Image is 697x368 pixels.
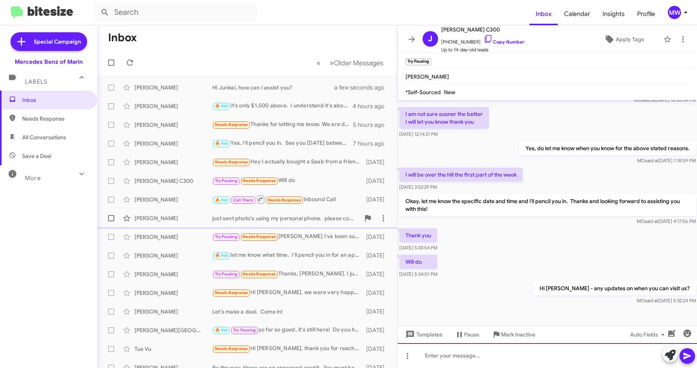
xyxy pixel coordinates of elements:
div: [PERSON_NAME] [135,121,212,129]
div: [PERSON_NAME] [135,84,212,91]
div: it's only $1,500 above. I understand it's above your allotted budget, but in the grand scheme of ... [212,102,353,110]
span: Needs Response [215,159,248,165]
button: Previous [312,55,325,71]
span: » [330,58,334,68]
span: MO [DATE] 5:32:24 PM [636,298,695,303]
div: Will do [212,176,363,185]
p: Hi [PERSON_NAME] - any updates on when you can visit us? [533,281,695,295]
span: Mark Inactive [501,328,535,342]
span: Needs Response [215,290,248,295]
div: [PERSON_NAME] [135,270,212,278]
a: Copy Number [484,39,524,45]
div: [PERSON_NAME] [135,289,212,297]
div: [DATE] [363,233,391,241]
a: Insights [596,3,631,25]
span: said at [644,298,658,303]
span: [DATE] 12:14:21 PM [399,131,438,137]
div: Mercedes Benz of Marin [15,58,83,66]
button: MW [661,6,688,19]
span: « [316,58,321,68]
div: [DATE] [363,270,391,278]
span: Save a Deal [22,152,51,160]
nav: Page navigation example [312,55,388,71]
div: Yes, i'll pencil you in. See you [DATE] between 2:30-3:30. Please ask for Mo. Thanks! [212,139,353,148]
span: [DATE] 3:52:29 PM [399,184,437,190]
p: I am not sure sooner the better I will let you know thank you [399,107,489,129]
span: Auto Fields [630,328,667,342]
span: Needs Response [215,122,248,127]
p: Yes, do let me know when you know for the above stated reasons. [519,141,695,155]
div: [DATE] [363,308,391,315]
span: MO [DATE] 4:17:56 PM [636,218,695,224]
span: New [444,89,455,96]
div: [PERSON_NAME] [135,308,212,315]
div: Inbound Call [212,195,363,204]
span: [PERSON_NAME] C300 [441,25,524,34]
span: Calendar [558,3,596,25]
input: Search [94,3,257,22]
a: Inbox [529,3,558,25]
div: Hi [PERSON_NAME], we were very happy with everything - thank you very much. All to our liking and... [212,288,363,297]
span: All Conversations [22,133,66,141]
span: Pause [464,328,479,342]
div: let me know what time. I'll pencil you in for an appointment to work with me [212,251,363,260]
div: [DATE] [363,345,391,353]
button: Templates [398,328,449,342]
span: 🔥 Hot [215,141,228,146]
span: 🔥 Hot [215,198,228,203]
div: [PERSON_NAME] [135,158,212,166]
span: Needs Response [243,272,276,277]
span: More [25,175,41,182]
span: Labels [25,78,47,85]
span: MO [DATE] 1:18:59 PM [637,158,695,163]
span: Profile [631,3,661,25]
span: Older Messages [334,59,383,67]
span: Apply Tags [616,32,644,46]
span: J [428,33,432,45]
div: 4 hours ago [353,102,391,110]
span: Needs Response [243,234,276,239]
p: Okay, let me know the specific date and time and i'll pencil you in. Thanks and looking forward t... [399,194,696,216]
div: Thanks for letting me know. We are down to the final few cars and want to get the details as far ... [212,120,353,129]
span: Needs Response [268,198,301,203]
div: Let's make a deal. Come in! [212,308,363,315]
div: [DATE] [363,326,391,334]
div: [DATE] [363,289,391,297]
span: Needs Response [22,115,88,123]
span: said at [644,218,658,224]
span: Call Them [233,198,253,203]
span: Inbox [22,96,88,104]
div: Hey I actually bought a Saab from a friend for a steal definitely locked you in for when I need a... [212,158,363,166]
div: [DATE] [363,177,391,185]
p: Will do [399,255,437,269]
button: Next [325,55,388,71]
div: so far so good, it's still here! Do you have time this weekend? [212,326,363,335]
div: Hi Junkai, how can I assist you? [212,84,344,91]
span: *Self-Sourced [405,89,441,96]
span: Try Pausing [215,234,238,239]
div: [PERSON_NAME] [135,196,212,203]
span: 🔥 Hot [215,253,228,258]
div: [PERSON_NAME] [135,214,212,222]
button: Mark Inactive [486,328,542,342]
p: Thank you [399,228,437,242]
div: [DATE] [363,158,391,166]
div: [PERSON_NAME] C300 [135,177,212,185]
div: Hi [PERSON_NAME], thank you for reaching out. I came to visit a few weeks ago but ultimately deci... [212,344,363,353]
button: Auto Fields [624,328,674,342]
span: [PERSON_NAME] [405,73,449,80]
div: [PERSON_NAME] I've been super busy but I'll get back to my GLS project soon. Thanks RZ [212,232,363,241]
button: Apply Tags [587,32,660,46]
span: [PHONE_NUMBER] [441,34,524,46]
h1: Inbox [108,32,137,44]
span: [DATE] 5:34:01 PM [399,271,437,277]
span: 🔥 Hot [215,328,228,333]
span: Try Pausing [215,178,238,183]
p: I will be over the hill the first part of the week [399,168,523,182]
div: [PERSON_NAME] [135,252,212,259]
span: said at [645,158,658,163]
div: [PERSON_NAME] [135,102,212,110]
button: Pause [449,328,486,342]
span: Needs Response [215,346,248,351]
